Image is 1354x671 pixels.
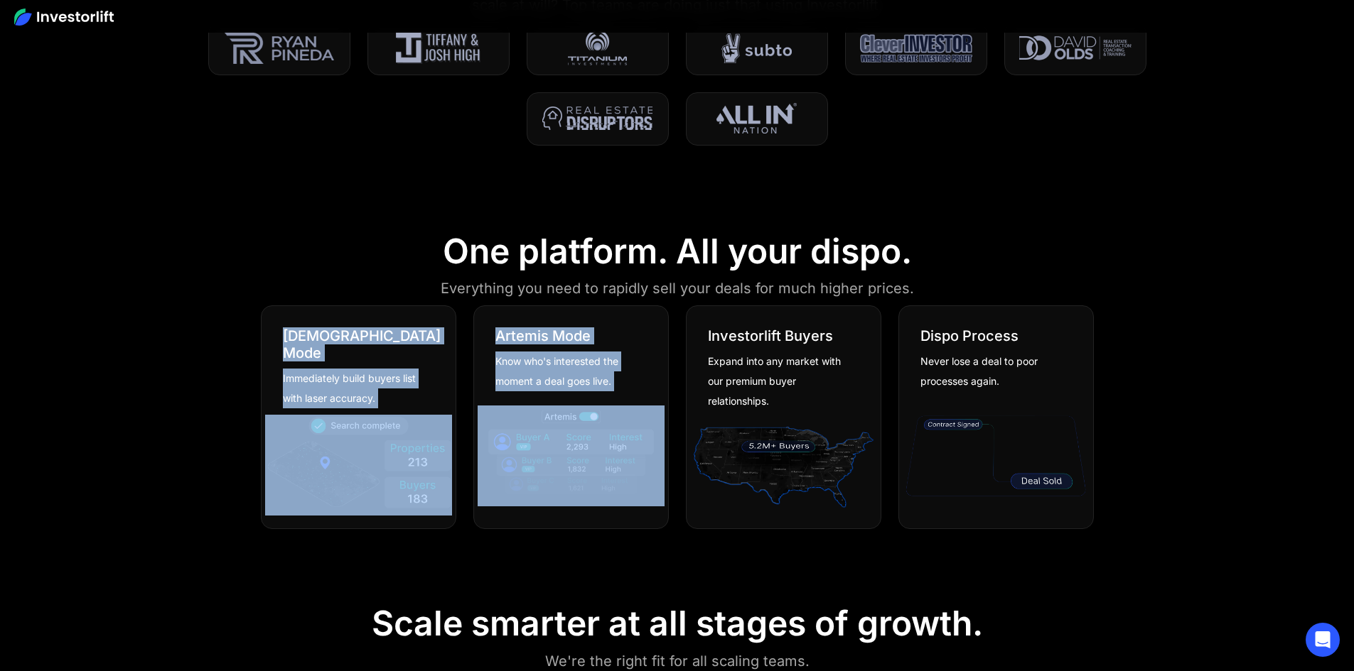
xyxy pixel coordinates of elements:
[920,327,1019,344] div: Dispo Process
[708,327,833,344] div: Investorlift Buyers
[920,351,1061,391] div: Never lose a deal to poor processes again.
[708,351,849,411] div: Expand into any market with our premium buyer relationships.
[495,327,591,344] div: Artemis Mode
[283,327,441,361] div: [DEMOGRAPHIC_DATA] Mode
[372,603,983,644] div: Scale smarter at all stages of growth.
[443,231,912,272] div: One platform. All your dispo.
[441,277,914,300] div: Everything you need to rapidly sell your deals for much higher prices.
[1306,623,1340,657] div: Open Intercom Messenger
[283,369,424,408] div: Immediately build buyers list with laser accuracy.
[495,351,636,391] div: Know who's interested the moment a deal goes live.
